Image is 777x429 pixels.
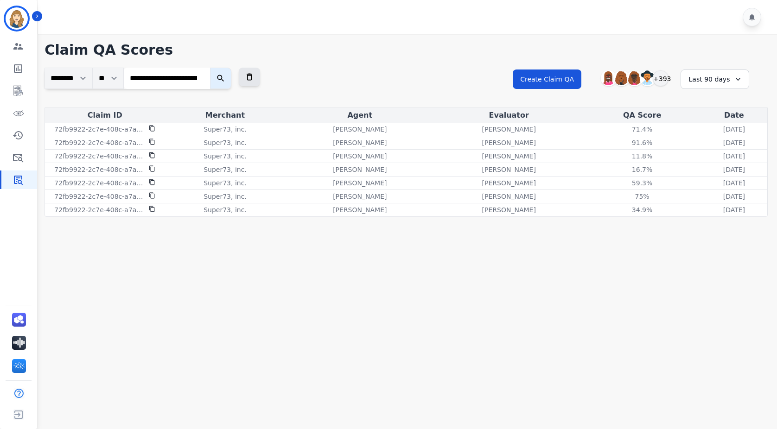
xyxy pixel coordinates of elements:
p: 72fb9922-2c7e-408c-a7af-65fa3901b6bc [54,192,143,201]
p: 72fb9922-2c7e-408c-a7af-65fa3901b6bc [54,205,143,214]
p: Super73, inc. [204,192,247,201]
p: [PERSON_NAME] [333,151,387,161]
p: [DATE] [723,125,745,134]
div: +393 [653,70,669,86]
p: [PERSON_NAME] [482,151,536,161]
p: [DATE] [723,165,745,174]
p: [PERSON_NAME] [482,178,536,188]
p: 72fb9922-2c7e-408c-a7af-65fa3901b6bc [54,151,143,161]
div: 11.8% [621,151,663,161]
p: [PERSON_NAME] [333,138,387,147]
p: 72fb9922-2c7e-408c-a7af-65fa3901b6bc [54,125,143,134]
p: [PERSON_NAME] [333,192,387,201]
div: 34.9% [621,205,663,214]
p: [PERSON_NAME] [482,205,536,214]
div: Evaluator [436,110,581,121]
div: 91.6% [621,138,663,147]
p: Super73, inc. [204,138,247,147]
div: QA Score [585,110,699,121]
p: [PERSON_NAME] [333,165,387,174]
div: 71.4% [621,125,663,134]
p: [DATE] [723,192,745,201]
div: 59.3% [621,178,663,188]
p: [PERSON_NAME] [482,165,536,174]
p: [PERSON_NAME] [333,205,387,214]
p: Super73, inc. [204,151,247,161]
div: Claim ID [47,110,163,121]
p: 72fb9922-2c7e-408c-a7af-65fa3901b6bc [54,165,143,174]
p: Super73, inc. [204,205,247,214]
p: [PERSON_NAME] [333,178,387,188]
div: Date [703,110,765,121]
p: [PERSON_NAME] [482,125,536,134]
img: Bordered avatar [6,7,28,30]
p: [DATE] [723,178,745,188]
p: [DATE] [723,151,745,161]
p: Super73, inc. [204,125,247,134]
div: Agent [287,110,433,121]
div: Last 90 days [681,69,749,89]
p: [DATE] [723,138,745,147]
p: Super73, inc. [204,178,247,188]
p: [PERSON_NAME] [333,125,387,134]
p: Super73, inc. [204,165,247,174]
div: Merchant [166,110,283,121]
p: [DATE] [723,205,745,214]
div: 75% [621,192,663,201]
div: 16.7% [621,165,663,174]
p: [PERSON_NAME] [482,192,536,201]
p: [PERSON_NAME] [482,138,536,147]
p: 72fb9922-2c7e-408c-a7af-65fa3901b6bc [54,138,143,147]
button: Create Claim QA [513,69,581,89]
p: 72fb9922-2c7e-408c-a7af-65fa3901b6bc [54,178,143,188]
h1: Claim QA Scores [45,42,768,58]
